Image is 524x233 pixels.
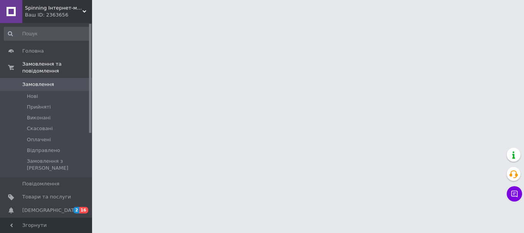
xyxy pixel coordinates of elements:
[27,125,53,132] span: Скасовані
[22,207,79,214] span: [DEMOGRAPHIC_DATA]
[22,193,71,200] span: Товари та послуги
[27,104,51,111] span: Прийняті
[4,27,91,41] input: Пошук
[27,93,38,100] span: Нові
[79,207,88,213] span: 16
[73,207,79,213] span: 2
[22,61,92,74] span: Замовлення та повідомлення
[22,81,54,88] span: Замовлення
[507,186,522,202] button: Чат з покупцем
[27,158,90,172] span: Замовлення з [PERSON_NAME]
[27,147,60,154] span: Відправлено
[22,180,59,187] span: Повідомлення
[22,48,44,55] span: Головна
[25,12,92,18] div: Ваш ID: 2363656
[27,114,51,121] span: Виконані
[25,5,82,12] span: Spinning Інтернет-магазин
[27,136,51,143] span: Оплачені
